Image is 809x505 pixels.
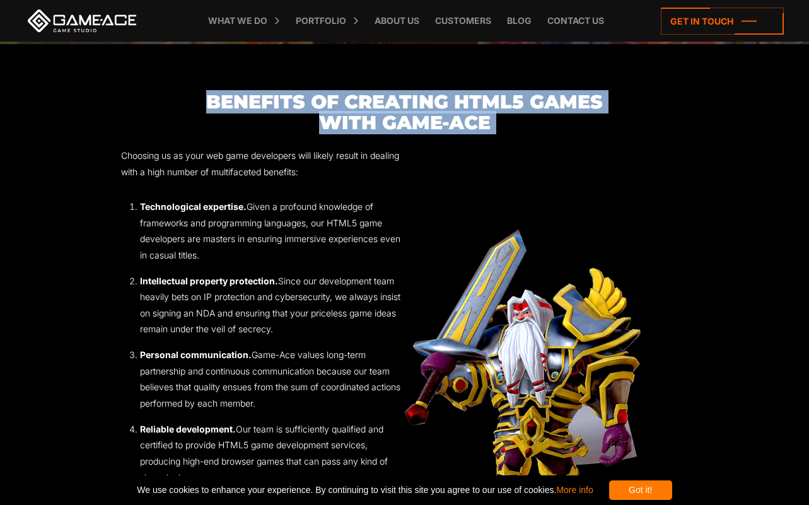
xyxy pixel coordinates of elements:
a: Get in touch [661,8,784,35]
h3: Benefits of Creating HTML5 Games with Game-Ace [121,91,687,133]
strong: Intellectual property protection. [140,276,278,286]
li: Game-Ace values long-term partnership and continuous communication because our team believes that... [140,347,404,411]
a: More info [556,485,593,495]
strong: Reliable development. [140,424,236,434]
strong: Technological expertise. [140,201,247,212]
li: Since our development team heavily bets on IP protection and cybersecurity, we always insist on s... [140,273,404,337]
li: Our team is sufficiently qualified and certified to provide HTML5 game development services, prod... [140,421,404,485]
span: We use cookies to enhance your experience. By continuing to visit this site you agree to our use ... [137,480,593,500]
p: Choosing us as your web game developers will likely result in dealing with a high number of multi... [121,148,404,180]
div: Got it! [609,480,672,500]
li: Given a profound knowledge of frameworks and programming languages, our HTML5 game developers are... [140,199,404,263]
strong: Personal communication. [140,349,252,360]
